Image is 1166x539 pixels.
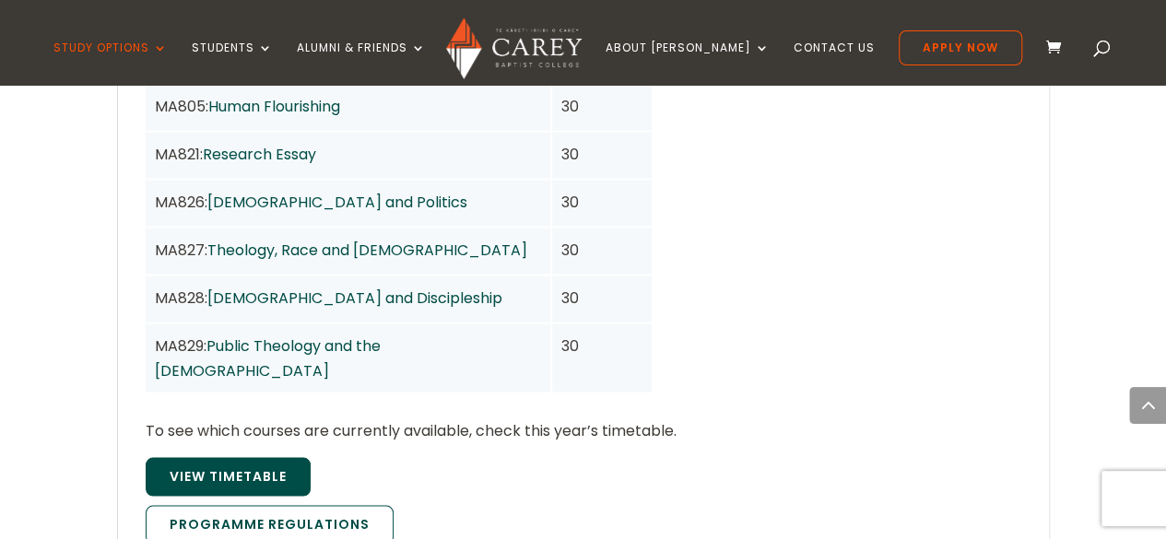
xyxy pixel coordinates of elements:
[446,18,582,79] img: Carey Baptist College
[170,466,287,485] span: View Timetable
[155,93,541,118] div: MA805:
[155,189,541,214] div: MA826:
[192,41,273,85] a: Students
[155,285,541,310] div: MA828:
[561,93,642,118] div: 30
[899,30,1022,65] a: Apply Now
[53,41,168,85] a: Study Options
[208,95,340,116] a: Human Flourishing
[203,143,316,164] a: Research Essay
[794,41,875,85] a: Contact Us
[207,287,502,308] a: [DEMOGRAPHIC_DATA] and Discipleship
[297,41,426,85] a: Alumni & Friends
[207,239,527,260] a: Theology, Race and [DEMOGRAPHIC_DATA]
[155,141,541,166] div: MA821:
[155,334,381,381] a: Public Theology and the [DEMOGRAPHIC_DATA]
[561,237,642,262] div: 30
[561,285,642,310] div: 30
[561,333,642,357] div: 30
[207,191,467,212] a: [DEMOGRAPHIC_DATA] and Politics
[155,237,541,262] div: MA827:
[606,41,770,85] a: About [PERSON_NAME]
[561,141,642,166] div: 30
[155,333,541,382] div: MA829:
[561,189,642,214] div: 30
[146,457,311,496] a: View Timetable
